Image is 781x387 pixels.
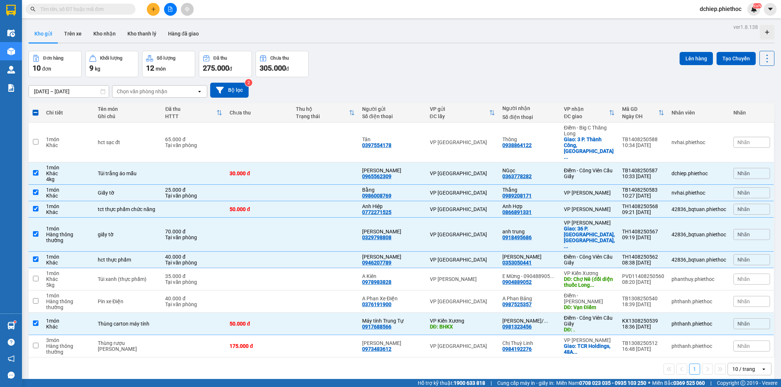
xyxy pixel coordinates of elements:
[156,66,166,72] span: món
[502,136,557,142] div: Thông
[98,190,158,196] div: Giấy tờ
[147,3,160,16] button: plus
[502,279,532,285] div: 0904889052
[46,270,90,276] div: 1 món
[502,324,532,330] div: 0981323456
[165,260,222,266] div: Tại văn phòng
[751,6,757,12] img: icon-new-feature
[564,113,609,119] div: ĐC giao
[502,273,557,279] div: E Mừng - 0904889052, 0936971582
[213,56,227,61] div: Đã thu
[622,168,664,173] div: TB1408250587
[752,3,762,8] sup: NaN
[100,56,122,61] div: Khối lượng
[46,170,90,176] div: Khác
[502,340,557,346] div: Chị Thuỳ Linh
[46,209,90,215] div: Khác
[622,318,664,324] div: KX1308250539
[286,66,289,72] span: đ
[230,206,289,212] div: 50.000 đ
[564,343,615,355] div: Giao: TCR Holdings, 48A Sunrise i, Đ. Quang Liệt, khu đô thị The Manor Central Park, Thanh Trì, H...
[362,142,391,148] div: 0397554178
[98,232,158,237] div: giấy tờ
[556,379,646,387] span: Miền Nam
[710,379,711,387] span: |
[46,318,90,324] div: 1 món
[737,257,750,263] span: Nhãn
[564,327,615,332] div: DĐ: .
[502,105,557,111] div: Người nhận
[362,260,391,266] div: 0946207789
[230,343,289,349] div: 175.000 đ
[296,113,349,119] div: Trạng thái
[622,136,664,142] div: TB1408250588
[8,355,15,362] span: notification
[564,243,568,249] span: ...
[98,113,158,119] div: Ghi chú
[362,168,423,173] div: chú hùng
[362,187,423,193] div: Bằng
[210,83,249,98] button: Bộ lọc
[7,84,15,92] img: solution-icon
[622,324,664,330] div: 18:36 [DATE]
[58,25,88,42] button: Trên xe
[165,234,222,240] div: Tại văn phòng
[761,366,767,372] svg: open
[98,276,158,282] div: Túi xanh (thực phẩm)
[230,321,289,327] div: 50.000 đ
[502,187,557,193] div: Thắng
[502,114,557,120] div: Số điện thoại
[157,56,175,61] div: Số lượng
[760,25,774,40] div: Tạo kho hàng mới
[680,52,713,65] button: Lên hàng
[8,339,15,346] span: question-circle
[89,64,93,72] span: 9
[85,51,138,77] button: Khối lượng9kg
[142,51,195,77] button: Số lượng12món
[6,5,16,16] img: logo-vxr
[203,64,229,72] span: 275.000
[564,106,609,112] div: VP nhận
[229,66,232,72] span: đ
[88,25,122,42] button: Kho nhận
[497,379,554,387] span: Cung cấp máy in - giấy in:
[98,206,158,212] div: tct thực phẩm chức năng
[622,254,664,260] div: TH1408250562
[46,176,90,182] div: 4 kg
[165,273,222,279] div: 35.000 đ
[732,365,755,373] div: 10 / trang
[362,136,423,142] div: Tân
[737,276,750,282] span: Nhãn
[622,142,664,148] div: 10:34 [DATE]
[672,232,726,237] div: 42836_bqtuan.phiethoc
[181,3,194,16] button: aim
[122,25,162,42] button: Kho thanh lý
[296,106,349,112] div: Thu hộ
[502,260,532,266] div: 0353050441
[430,276,495,282] div: VP [PERSON_NAME]
[362,318,423,324] div: Máy tính Trung Tự
[98,257,158,263] div: hct thực phẩm
[362,229,423,234] div: anh tùng
[362,209,391,215] div: 0772271525
[430,170,495,176] div: VP [GEOGRAPHIC_DATA]
[622,260,664,266] div: 08:38 [DATE]
[362,346,391,352] div: 0973483612
[46,226,90,232] div: 1 món
[292,103,358,123] th: Toggle SortBy
[165,106,216,112] div: Đã thu
[165,136,222,142] div: 65.000 đ
[430,139,495,145] div: VP [GEOGRAPHIC_DATA]
[737,139,750,145] span: Nhãn
[165,254,222,260] div: 40.000 đ
[502,346,532,352] div: 0984192276
[733,23,758,31] div: ver 1.8.138
[622,340,664,346] div: TB1308250512
[502,254,557,260] div: C Hồng
[199,51,252,77] button: Đã thu275.000đ
[672,298,726,304] div: phthanh.phiethoc
[672,343,726,349] div: phthanh.phiethoc
[430,190,495,196] div: VP [GEOGRAPHIC_DATA]
[564,270,615,276] div: VP Kiến Xương
[7,29,15,37] img: warehouse-icon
